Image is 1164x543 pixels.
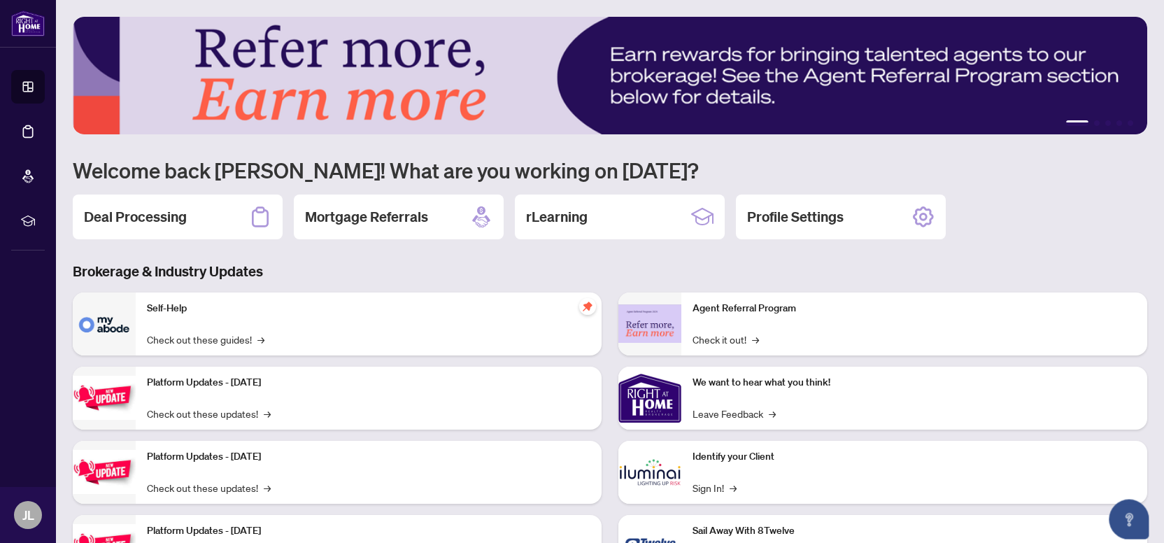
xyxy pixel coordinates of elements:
[84,207,187,227] h2: Deal Processing
[73,157,1147,183] h1: Welcome back [PERSON_NAME]! What are you working on [DATE]?
[1116,120,1122,126] button: 4
[147,480,271,495] a: Check out these updates!→
[693,406,776,421] a: Leave Feedback→
[1128,120,1133,126] button: 5
[147,332,264,347] a: Check out these guides!→
[752,332,759,347] span: →
[1066,120,1088,126] button: 1
[693,523,1136,539] p: Sail Away With 8Twelve
[147,449,590,465] p: Platform Updates - [DATE]
[257,332,264,347] span: →
[618,304,681,343] img: Agent Referral Program
[1094,120,1100,126] button: 2
[769,406,776,421] span: →
[305,207,428,227] h2: Mortgage Referrals
[1108,494,1150,536] button: Open asap
[693,301,1136,316] p: Agent Referral Program
[693,332,759,347] a: Check it out!→
[264,406,271,421] span: →
[579,298,596,315] span: pushpin
[147,301,590,316] p: Self-Help
[618,441,681,504] img: Identify your Client
[73,262,1147,281] h3: Brokerage & Industry Updates
[147,523,590,539] p: Platform Updates - [DATE]
[22,505,34,525] span: JL
[747,207,844,227] h2: Profile Settings
[693,449,1136,465] p: Identify your Client
[693,375,1136,390] p: We want to hear what you think!
[147,375,590,390] p: Platform Updates - [DATE]
[264,480,271,495] span: →
[73,17,1147,134] img: Slide 0
[147,406,271,421] a: Check out these updates!→
[618,367,681,430] img: We want to hear what you think!
[526,207,588,227] h2: rLearning
[11,10,45,36] img: logo
[1105,120,1111,126] button: 3
[73,292,136,355] img: Self-Help
[730,480,737,495] span: →
[73,450,136,494] img: Platform Updates - July 8, 2025
[73,376,136,420] img: Platform Updates - July 21, 2025
[693,480,737,495] a: Sign In!→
